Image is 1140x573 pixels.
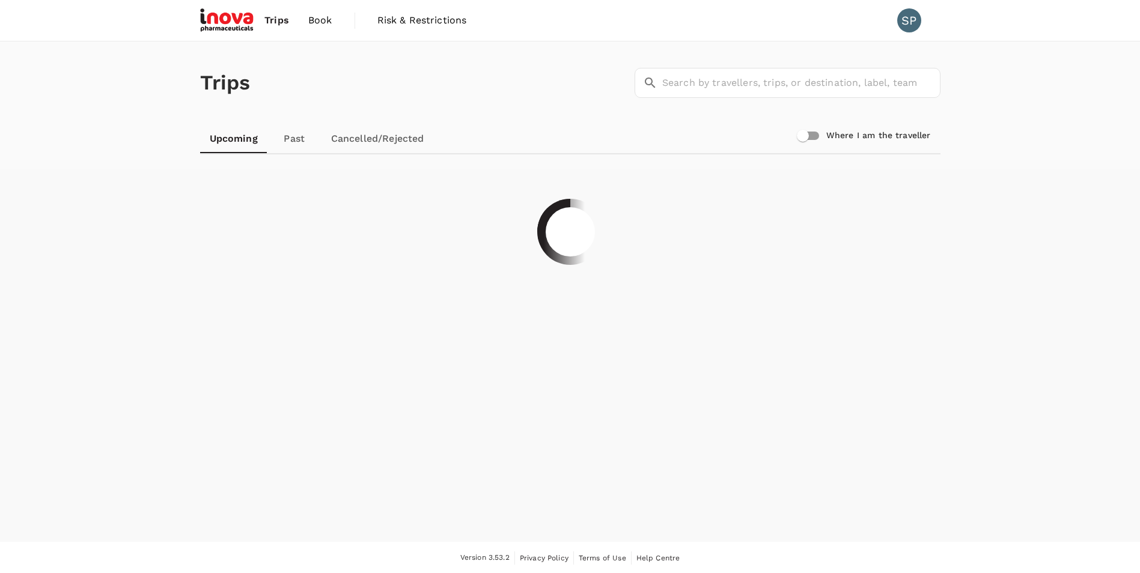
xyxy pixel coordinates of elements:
[662,68,940,98] input: Search by travellers, trips, or destination, label, team
[636,551,680,565] a: Help Centre
[579,551,626,565] a: Terms of Use
[897,8,921,32] div: SP
[826,129,931,142] h6: Where I am the traveller
[520,554,568,562] span: Privacy Policy
[579,554,626,562] span: Terms of Use
[520,551,568,565] a: Privacy Policy
[460,552,510,564] span: Version 3.53.2
[308,13,332,28] span: Book
[200,7,255,34] img: iNova Pharmaceuticals
[200,41,251,124] h1: Trips
[200,124,267,153] a: Upcoming
[377,13,467,28] span: Risk & Restrictions
[322,124,434,153] a: Cancelled/Rejected
[636,554,680,562] span: Help Centre
[264,13,289,28] span: Trips
[267,124,322,153] a: Past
